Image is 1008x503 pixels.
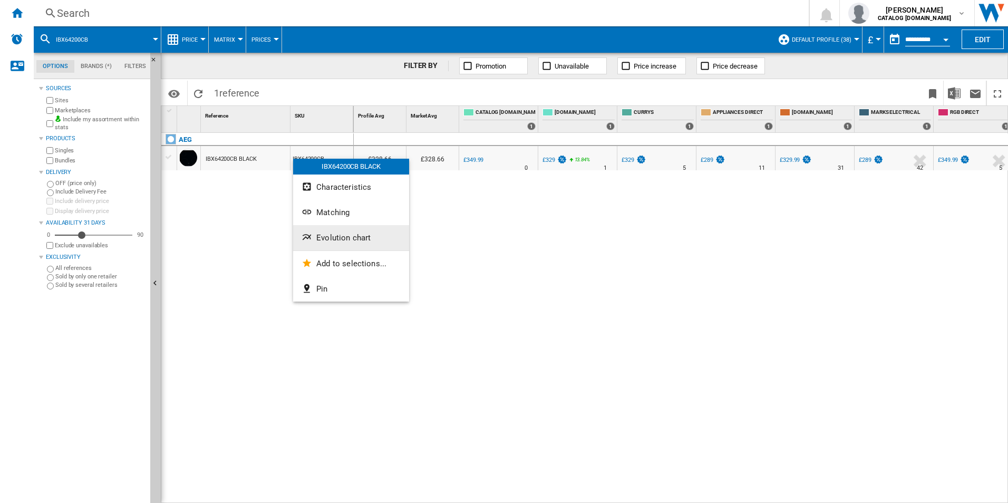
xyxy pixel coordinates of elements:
[316,208,350,217] span: Matching
[316,284,327,294] span: Pin
[293,225,409,250] button: Evolution chart
[316,182,371,192] span: Characteristics
[293,200,409,225] button: Matching
[293,159,409,175] div: IBX64200CB BLACK
[293,276,409,302] button: Pin...
[316,259,386,268] span: Add to selections...
[293,175,409,200] button: Characteristics
[293,251,409,276] button: Add to selections...
[316,233,371,243] span: Evolution chart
